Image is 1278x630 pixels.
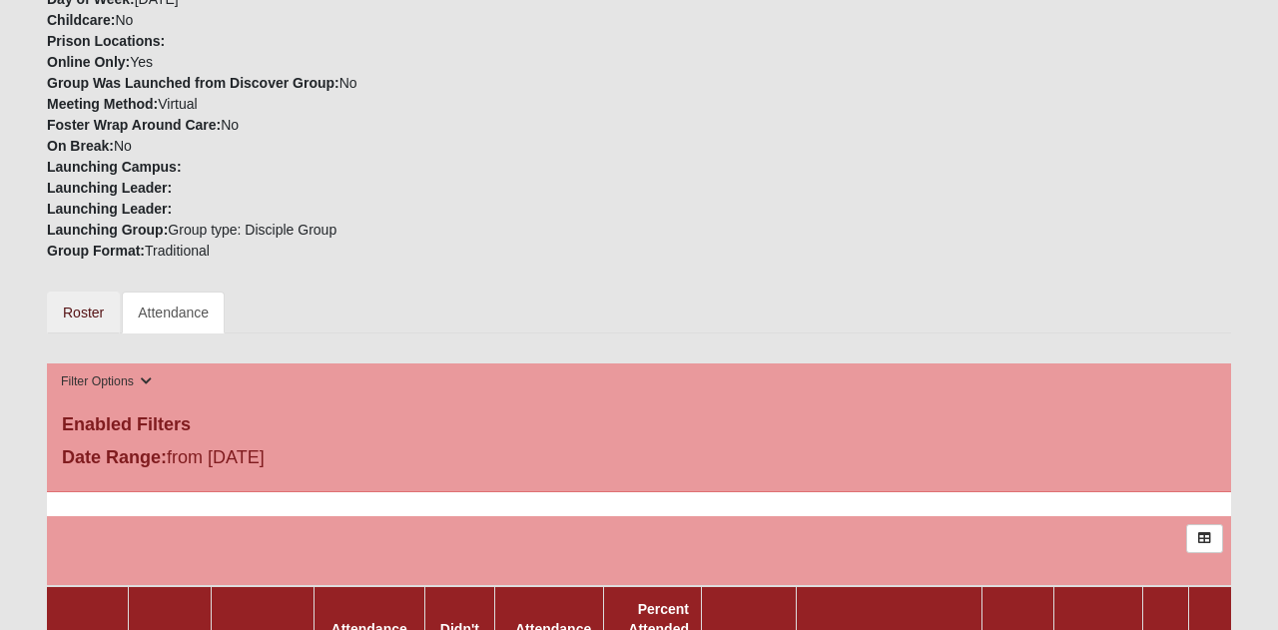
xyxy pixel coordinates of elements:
[47,201,172,217] strong: Launching Leader:
[47,292,120,333] a: Roster
[47,444,441,476] div: from [DATE]
[47,96,158,112] strong: Meeting Method:
[47,138,114,154] strong: On Break:
[47,75,339,91] strong: Group Was Launched from Discover Group:
[47,180,172,196] strong: Launching Leader:
[122,292,225,333] a: Attendance
[47,12,115,28] strong: Childcare:
[55,371,158,392] button: Filter Options
[47,243,145,259] strong: Group Format:
[1186,524,1223,553] a: Export to Excel
[62,414,1216,436] h4: Enabled Filters
[47,222,168,238] strong: Launching Group:
[47,117,221,133] strong: Foster Wrap Around Care:
[47,159,182,175] strong: Launching Campus:
[47,54,130,70] strong: Online Only:
[47,33,165,49] strong: Prison Locations:
[62,444,167,471] label: Date Range:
